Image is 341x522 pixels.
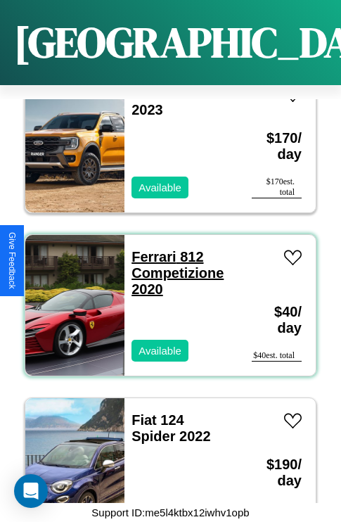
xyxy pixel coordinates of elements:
[252,116,302,177] h3: $ 170 / day
[139,178,181,197] p: Available
[139,341,181,360] p: Available
[252,290,302,350] h3: $ 40 / day
[91,503,249,522] p: Support ID: me5l4ktbx12iwhv1opb
[131,249,224,297] a: Ferrari 812 Competizione 2020
[131,86,200,117] a: Ford C800 2023
[252,177,302,198] div: $ 170 est. total
[131,412,210,444] a: Fiat 124 Spider 2022
[7,232,17,289] div: Give Feedback
[14,474,48,508] div: Open Intercom Messenger
[252,350,302,362] div: $ 40 est. total
[252,443,302,503] h3: $ 190 / day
